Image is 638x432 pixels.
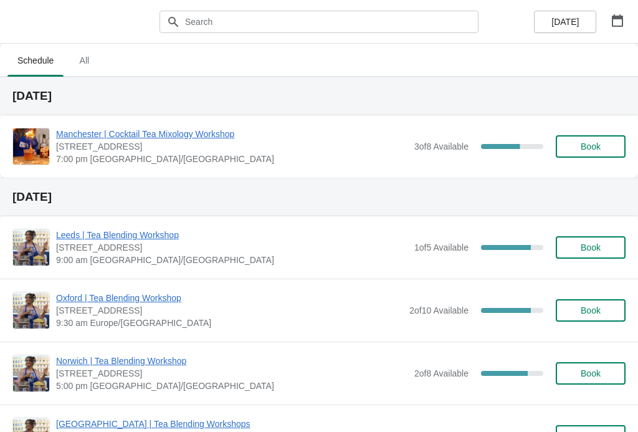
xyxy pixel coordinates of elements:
[56,292,403,304] span: Oxford | Tea Blending Workshop
[414,242,469,252] span: 1 of 5 Available
[56,355,408,367] span: Norwich | Tea Blending Workshop
[581,142,601,151] span: Book
[56,380,408,392] span: 5:00 pm [GEOGRAPHIC_DATA]/[GEOGRAPHIC_DATA]
[56,241,408,254] span: [STREET_ADDRESS]
[581,368,601,378] span: Book
[56,140,408,153] span: [STREET_ADDRESS]
[56,254,408,266] span: 9:00 am [GEOGRAPHIC_DATA]/[GEOGRAPHIC_DATA]
[556,362,626,385] button: Book
[56,418,403,430] span: [GEOGRAPHIC_DATA] | Tea Blending Workshops
[556,236,626,259] button: Book
[12,191,626,203] h2: [DATE]
[56,367,408,380] span: [STREET_ADDRESS]
[7,49,64,72] span: Schedule
[556,135,626,158] button: Book
[556,299,626,322] button: Book
[13,128,49,165] img: Manchester | Cocktail Tea Mixology Workshop | 57 Church Street, Manchester M4 1PD, UK | 7:00 pm E...
[13,229,49,266] img: Leeds | Tea Blending Workshop | Unit 42, Queen Victoria St, Victoria Quarter, Leeds, LS1 6BE | 9:...
[409,305,469,315] span: 2 of 10 Available
[13,355,49,391] img: Norwich | Tea Blending Workshop | 9 Back Of The Inns, Norwich NR2 1PT, UK | 5:00 pm Europe/London
[56,153,408,165] span: 7:00 pm [GEOGRAPHIC_DATA]/[GEOGRAPHIC_DATA]
[13,292,49,329] img: Oxford | Tea Blending Workshop | 23 High Street, Oxford, OX1 4AH | 9:30 am Europe/London
[534,11,596,33] button: [DATE]
[56,317,403,329] span: 9:30 am Europe/[GEOGRAPHIC_DATA]
[414,368,469,378] span: 2 of 8 Available
[69,49,100,72] span: All
[56,304,403,317] span: [STREET_ADDRESS]
[12,90,626,102] h2: [DATE]
[551,17,579,27] span: [DATE]
[56,229,408,241] span: Leeds | Tea Blending Workshop
[581,305,601,315] span: Book
[184,11,478,33] input: Search
[581,242,601,252] span: Book
[414,142,469,151] span: 3 of 8 Available
[56,128,408,140] span: Manchester | Cocktail Tea Mixology Workshop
